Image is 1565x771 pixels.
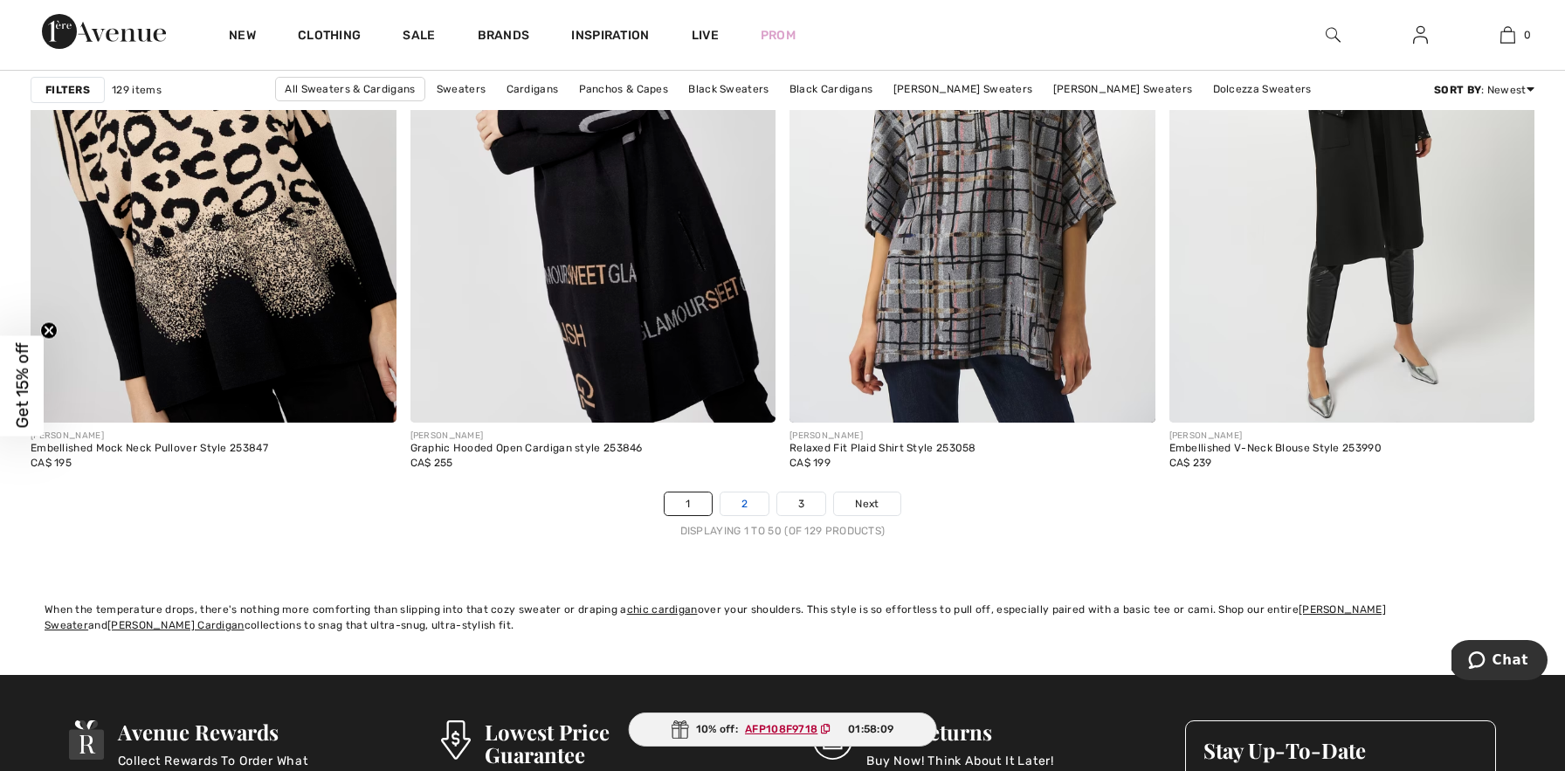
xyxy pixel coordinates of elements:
[410,430,643,443] div: [PERSON_NAME]
[665,492,711,515] a: 1
[789,457,831,469] span: CA$ 199
[1413,24,1428,45] img: My Info
[789,443,976,455] div: Relaxed Fit Plaid Shirt Style 253058
[428,78,494,100] a: Sweaters
[118,720,331,743] h3: Avenue Rewards
[745,723,817,735] ins: AFP108F9718
[834,492,900,515] a: Next
[781,78,882,100] a: Black Cardigans
[485,720,703,766] h3: Lowest Price Guarantee
[45,602,1520,633] div: When the temperature drops, there's nothing more comforting than slipping into that cozy sweater ...
[1399,24,1442,46] a: Sign In
[69,720,104,760] img: Avenue Rewards
[298,28,361,46] a: Clothing
[1500,24,1515,45] img: My Bag
[40,321,58,339] button: Close teaser
[229,28,256,46] a: New
[866,720,1054,743] h3: Free Returns
[1326,24,1341,45] img: search the website
[478,28,530,46] a: Brands
[112,82,162,98] span: 129 items
[31,492,1534,539] nav: Page navigation
[1434,82,1534,98] div: : Newest
[31,523,1534,539] div: Displaying 1 to 50 (of 129 products)
[777,492,825,515] a: 3
[848,721,893,737] span: 01:58:09
[885,78,1042,100] a: [PERSON_NAME] Sweaters
[31,443,268,455] div: Embellished Mock Neck Pullover Style 253847
[1434,84,1481,96] strong: Sort By
[692,26,719,45] a: Live
[1465,24,1550,45] a: 0
[31,430,268,443] div: [PERSON_NAME]
[855,496,879,512] span: Next
[761,26,796,45] a: Prom
[627,603,698,616] a: chic cardigan
[679,78,777,100] a: Black Sweaters
[1169,457,1212,469] span: CA$ 239
[1203,739,1478,761] h3: Stay Up-To-Date
[1524,27,1531,43] span: 0
[12,343,32,429] span: Get 15% off
[672,720,689,739] img: Gift.svg
[570,78,678,100] a: Panchos & Capes
[410,457,453,469] span: CA$ 255
[1044,78,1202,100] a: [PERSON_NAME] Sweaters
[31,457,72,469] span: CA$ 195
[1169,443,1382,455] div: Embellished V-Neck Blouse Style 253990
[403,28,435,46] a: Sale
[1169,430,1382,443] div: [PERSON_NAME]
[275,77,424,101] a: All Sweaters & Cardigans
[720,492,769,515] a: 2
[42,14,166,49] img: 1ère Avenue
[410,443,643,455] div: Graphic Hooded Open Cardigan style 253846
[1204,78,1320,100] a: Dolcezza Sweaters
[1451,640,1548,684] iframe: Opens a widget where you can chat to one of our agents
[107,619,245,631] a: [PERSON_NAME] Cardigan
[629,712,937,747] div: 10% off:
[571,28,649,46] span: Inspiration
[498,78,568,100] a: Cardigans
[441,720,471,760] img: Lowest Price Guarantee
[45,82,90,98] strong: Filters
[789,430,976,443] div: [PERSON_NAME]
